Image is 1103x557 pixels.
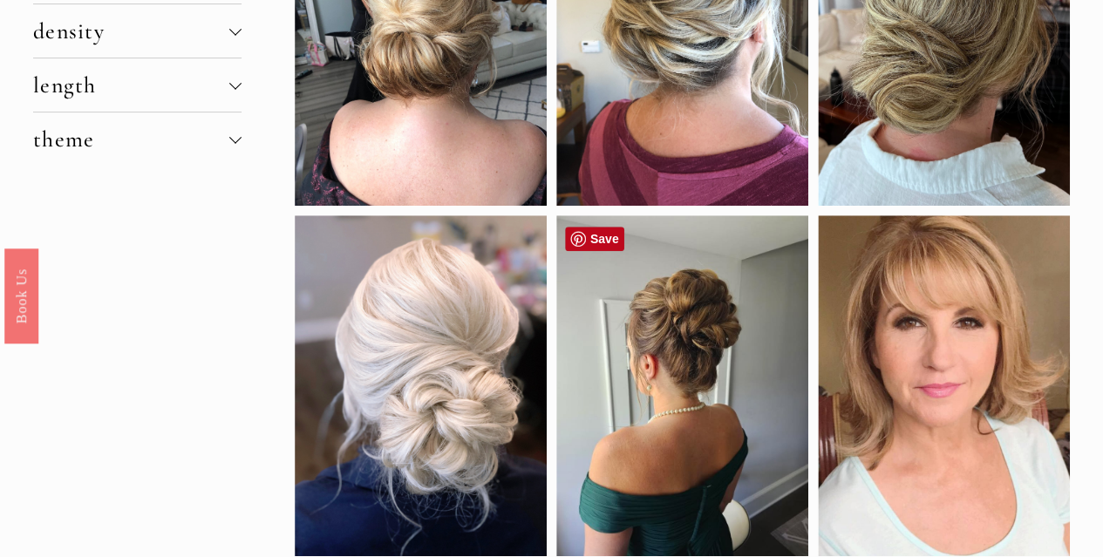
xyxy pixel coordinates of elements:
[33,4,242,58] button: density
[33,17,229,44] span: density
[33,112,242,166] button: theme
[33,126,229,153] span: theme
[33,58,242,112] button: length
[4,248,38,343] a: Book Us
[565,227,624,251] a: Pin it!
[33,71,229,98] span: length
